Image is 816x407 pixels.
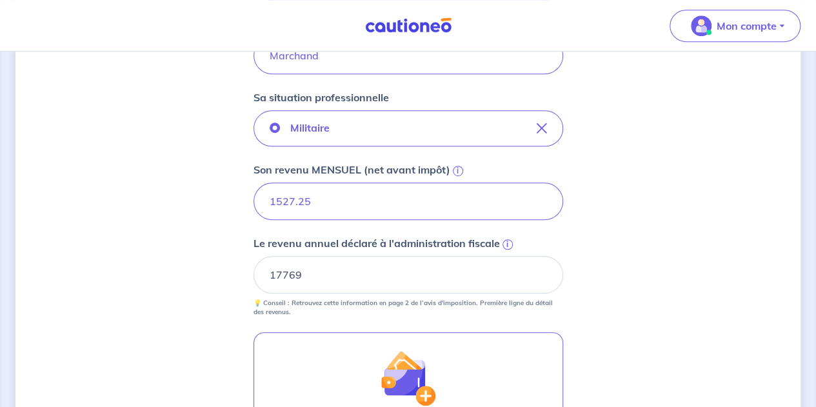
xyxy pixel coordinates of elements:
img: illu_account_valid_menu.svg [691,15,712,36]
p: Sa situation professionnelle [254,90,389,105]
button: illu_account_valid_menu.svgMon compte [670,10,801,42]
p: Son revenu MENSUEL (net avant impôt) [254,162,450,177]
p: 💡 Conseil : Retrouvez cette information en page 2 de l’avis d'imposition. Première ligne du détai... [254,299,563,317]
img: illu_wallet.svg [380,350,435,406]
input: Doe [254,37,563,74]
input: 20000€ [254,256,563,293]
button: Militaire [254,110,563,146]
img: Cautioneo [360,17,457,34]
input: Ex : 1 500 € net/mois [254,183,563,220]
p: Le revenu annuel déclaré à l'administration fiscale [254,235,500,251]
span: i [503,239,513,250]
span: i [453,166,463,176]
p: Militaire [290,120,330,135]
p: Mon compte [717,18,777,34]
